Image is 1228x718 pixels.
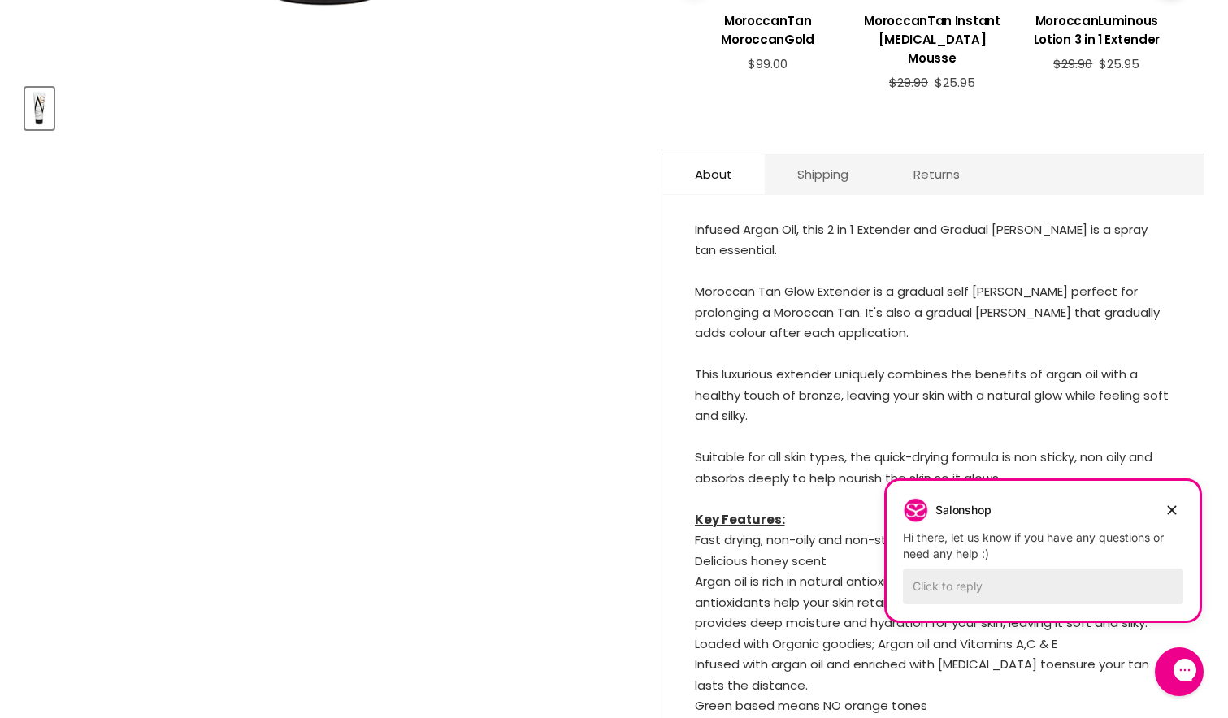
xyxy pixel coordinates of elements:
li: Loaded with Organic goodies; Argan oil and Vitamins A,C & E [695,634,1171,655]
h3: MoroccanLuminous Lotion 3 in 1 Extender [1022,11,1170,49]
iframe: Gorgias live chat messenger [1147,642,1212,702]
span: $29.90 [1053,55,1092,72]
li: Argan oil is rich in natural antioxidants and essential fatty acids.These antioxidants help your ... [695,571,1171,634]
h3: MoroccanTan Instant [MEDICAL_DATA] Mousse [858,11,1006,67]
div: Domain Overview [62,96,145,106]
iframe: Gorgias live chat campaigns [874,478,1212,645]
li: Green based means NO orange tones [695,695,1171,716]
span: $99.00 [748,55,788,72]
a: Returns [881,154,992,194]
div: Keywords by Traffic [180,96,274,106]
div: Product thumbnails [23,83,635,129]
a: About [662,154,765,194]
a: Shipping [765,154,881,194]
img: tab_domain_overview_orange.svg [44,94,57,107]
span: $25.95 [1099,55,1139,72]
h3: MoroccanTan MoroccanGold [694,11,842,49]
li: Fast drying, non-oily and non-sticky formula [695,530,1171,551]
li: Infused with argan oil and enriched with [MEDICAL_DATA] toensure your tan lasts the distance. [695,654,1171,695]
strong: Key Features: [695,511,785,528]
span: $25.95 [935,74,975,91]
button: MoroccanGlow 2 in 1 Extender [25,88,54,129]
span: $29.90 [889,74,928,91]
li: Delicious honey scent [695,551,1171,572]
img: MoroccanGlow 2 in 1 Extender [27,89,52,128]
img: tab_keywords_by_traffic_grey.svg [162,94,175,107]
img: website_grey.svg [26,42,39,55]
div: Domain: [DOMAIN_NAME] [42,42,179,55]
img: logo_orange.svg [26,26,39,39]
div: v 4.0.25 [46,26,80,39]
